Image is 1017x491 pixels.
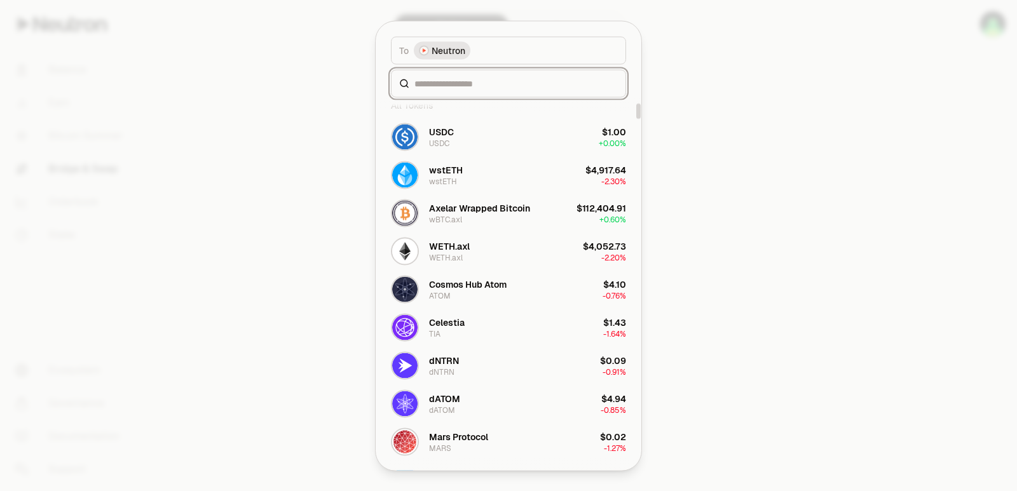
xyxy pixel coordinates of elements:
[429,163,463,176] div: wstETH
[601,252,626,262] span: -2.20%
[429,214,462,224] div: wBTC.axl
[599,138,626,148] span: + 0.00%
[577,201,626,214] div: $112,404.91
[392,162,418,187] img: wstETH Logo
[392,276,418,302] img: ATOM Logo
[383,118,634,156] button: USDC LogoUSDCUSDC$1.00+0.00%
[429,430,488,443] div: Mars Protocol
[599,214,626,224] span: + 0.60%
[429,252,463,262] div: WETH.axl
[392,391,418,416] img: dATOM Logo
[602,125,626,138] div: $1.00
[603,367,626,377] span: -0.91%
[429,468,496,481] div: Astroport token
[429,392,460,405] div: dATOM
[392,353,418,378] img: dNTRN Logo
[601,176,626,186] span: -2.30%
[600,430,626,443] div: $0.02
[392,238,418,264] img: WETH.axl Logo
[429,354,459,367] div: dNTRN
[604,443,626,453] span: -1.27%
[600,354,626,367] div: $0.09
[383,308,634,346] button: TIA LogoCelestiaTIA$1.43-1.64%
[383,232,634,270] button: WETH.axl LogoWETH.axlWETH.axl$4,052.73-2.20%
[432,44,465,57] span: Neutron
[601,405,626,415] span: -0.85%
[599,468,626,481] div: $0.00
[601,392,626,405] div: $4.94
[383,92,634,118] div: All Tokens
[392,429,418,454] img: MARS Logo
[585,163,626,176] div: $4,917.64
[399,44,409,57] span: To
[429,176,457,186] div: wstETH
[383,156,634,194] button: wstETH LogowstETHwstETH$4,917.64-2.30%
[383,384,634,422] button: dATOM LogodATOMdATOM$4.94-0.85%
[603,290,626,300] span: -0.76%
[420,46,428,54] img: Neutron Logo
[392,314,418,340] img: TIA Logo
[383,422,634,461] button: MARS LogoMars ProtocolMARS$0.02-1.27%
[603,316,626,328] div: $1.43
[603,278,626,290] div: $4.10
[429,290,451,300] div: ATOM
[429,239,470,252] div: WETH.axl
[429,201,530,214] div: Axelar Wrapped Bitcoin
[429,138,449,148] div: USDC
[392,124,418,149] img: USDC Logo
[429,405,455,415] div: dATOM
[429,278,507,290] div: Cosmos Hub Atom
[429,328,440,339] div: TIA
[391,36,626,64] button: ToNeutron LogoNeutron
[383,346,634,384] button: dNTRN LogodNTRNdNTRN$0.09-0.91%
[383,194,634,232] button: wBTC.axl LogoAxelar Wrapped BitcoinwBTC.axl$112,404.91+0.60%
[429,367,454,377] div: dNTRN
[583,239,626,252] div: $4,052.73
[383,270,634,308] button: ATOM LogoCosmos Hub AtomATOM$4.10-0.76%
[392,200,418,225] img: wBTC.axl Logo
[429,125,454,138] div: USDC
[603,328,626,339] span: -1.64%
[429,316,465,328] div: Celestia
[429,443,451,453] div: MARS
